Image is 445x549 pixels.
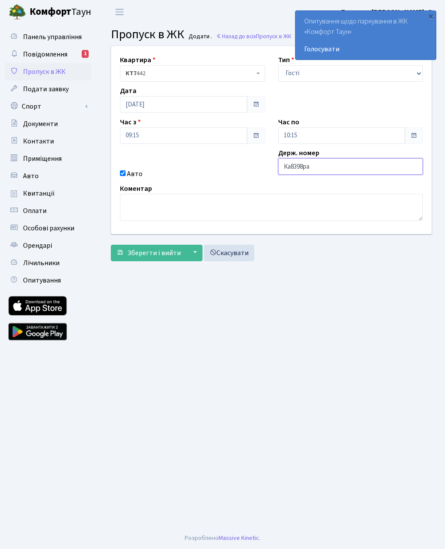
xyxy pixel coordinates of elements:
[4,167,91,185] a: Авто
[23,32,82,42] span: Панель управління
[4,202,91,220] a: Оплати
[120,65,265,82] span: <b>КТ7</b>&nbsp;&nbsp;&nbsp;442
[30,5,91,20] span: Таун
[4,80,91,98] a: Подати заявку
[127,169,143,179] label: Авто
[120,117,141,127] label: Час з
[4,98,91,115] a: Спорт
[127,248,181,258] span: Зберегти і вийти
[9,3,26,21] img: logo.png
[23,258,60,268] span: Лічильники
[23,84,69,94] span: Подати заявку
[23,171,39,181] span: Авто
[23,276,61,285] span: Опитування
[30,5,71,19] b: Комфорт
[23,189,55,198] span: Квитанції
[426,12,435,20] div: ×
[120,86,136,96] label: Дата
[341,7,435,17] a: Блєдних [PERSON_NAME]. О.
[278,148,319,158] label: Держ. номер
[4,46,91,63] a: Повідомлення1
[4,220,91,237] a: Особові рахунки
[304,44,427,54] a: Голосувати
[4,63,91,80] a: Пропуск в ЖК
[120,55,156,65] label: Квартира
[4,237,91,254] a: Орендарі
[278,158,423,175] input: AA0001AA
[4,150,91,167] a: Приміщення
[23,223,74,233] span: Особові рахунки
[23,67,66,77] span: Пропуск в ЖК
[185,533,260,543] div: Розроблено .
[23,154,62,163] span: Приміщення
[4,115,91,133] a: Документи
[126,69,254,78] span: <b>КТ7</b>&nbsp;&nbsp;&nbsp;442
[23,119,58,129] span: Документи
[216,32,292,40] a: Назад до всіхПропуск в ЖК
[219,533,259,542] a: Massive Kinetic
[4,254,91,272] a: Лічильники
[23,50,67,59] span: Повідомлення
[111,245,186,261] button: Зберегти і вийти
[126,69,136,78] b: КТ7
[109,5,130,19] button: Переключити навігацію
[4,185,91,202] a: Квитанції
[204,245,254,261] a: Скасувати
[278,117,299,127] label: Час по
[296,11,436,60] div: Опитування щодо паркування в ЖК «Комфорт Таун»
[23,241,52,250] span: Орендарі
[82,50,89,58] div: 1
[4,272,91,289] a: Опитування
[23,136,54,146] span: Контакти
[278,55,294,65] label: Тип
[4,28,91,46] a: Панель управління
[4,133,91,150] a: Контакти
[120,183,152,194] label: Коментар
[111,26,184,43] span: Пропуск в ЖК
[187,33,212,40] small: Додати .
[256,32,292,40] span: Пропуск в ЖК
[23,206,46,216] span: Оплати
